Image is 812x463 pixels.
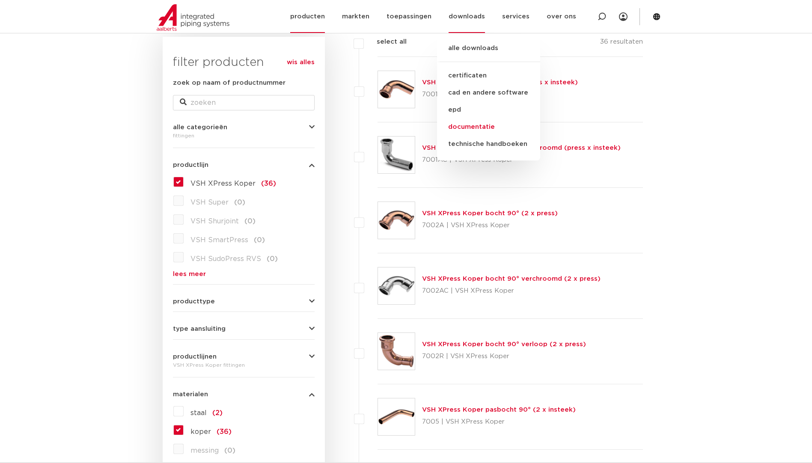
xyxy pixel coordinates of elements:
a: certificaten [437,67,540,84]
span: type aansluiting [173,326,226,332]
a: VSH XPress Koper bocht 90° verloop (2 x press) [422,341,586,347]
span: messing [190,447,219,454]
button: productlijn [173,162,315,168]
div: fittingen [173,131,315,141]
span: (2) [212,410,223,416]
label: select all [364,37,407,47]
p: 7002R | VSH XPress Koper [422,350,586,363]
span: (0) [244,218,256,225]
span: productlijn [173,162,208,168]
span: producttype [173,298,215,305]
p: 7001A | VSH XPress Koper [422,88,578,101]
p: 7002A | VSH XPress Koper [422,219,558,232]
img: Thumbnail for VSH XPress Koper bocht 90° verchroomd (2 x press) [378,267,415,304]
p: 7002AC | VSH XPress Koper [422,284,601,298]
img: Thumbnail for VSH XPress Koper pasbocht 90° (2 x insteek) [378,398,415,435]
button: materialen [173,391,315,398]
a: VSH XPress Koper bocht 90° verchroomd (2 x press) [422,276,601,282]
a: documentatie [437,119,540,136]
img: Thumbnail for VSH XPress Koper bocht 90° verchroomd (press x insteek) [378,137,415,173]
span: alle categorieën [173,124,227,131]
span: (36) [217,428,232,435]
span: productlijnen [173,353,217,360]
span: (36) [261,180,276,187]
a: lees meer [173,271,315,277]
p: 36 resultaten [600,37,643,50]
span: materialen [173,391,208,398]
div: VSH XPress Koper fittingen [173,360,315,370]
img: Thumbnail for VSH XPress Koper bocht 90° (press x insteek) [378,71,415,108]
a: epd [437,101,540,119]
button: type aansluiting [173,326,315,332]
p: 7001AC | VSH XPress Koper [422,153,621,167]
span: koper [190,428,211,435]
span: (0) [267,255,278,262]
span: VSH SudoPress RVS [190,255,261,262]
a: VSH XPress Koper pasbocht 90° (2 x insteek) [422,407,576,413]
h3: filter producten [173,54,315,71]
a: VSH XPress Koper bocht 90° verchroomd (press x insteek) [422,145,621,151]
input: zoeken [173,95,315,110]
span: (0) [224,447,235,454]
button: alle categorieën [173,124,315,131]
span: (0) [234,199,245,206]
a: alle downloads [437,43,540,62]
a: wis alles [287,57,315,68]
a: VSH XPress Koper bocht 90° (press x insteek) [422,79,578,86]
img: Thumbnail for VSH XPress Koper bocht 90° verloop (2 x press) [378,333,415,370]
span: VSH Shurjoint [190,218,239,225]
button: productlijnen [173,353,315,360]
a: technische handboeken [437,136,540,153]
span: VSH XPress Koper [190,180,256,187]
button: producttype [173,298,315,305]
span: (0) [254,237,265,243]
p: 7005 | VSH XPress Koper [422,415,576,429]
a: cad en andere software [437,84,540,101]
img: Thumbnail for VSH XPress Koper bocht 90° (2 x press) [378,202,415,239]
a: VSH XPress Koper bocht 90° (2 x press) [422,210,558,217]
label: zoek op naam of productnummer [173,78,286,88]
span: VSH SmartPress [190,237,248,243]
span: staal [190,410,207,416]
span: VSH Super [190,199,229,206]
